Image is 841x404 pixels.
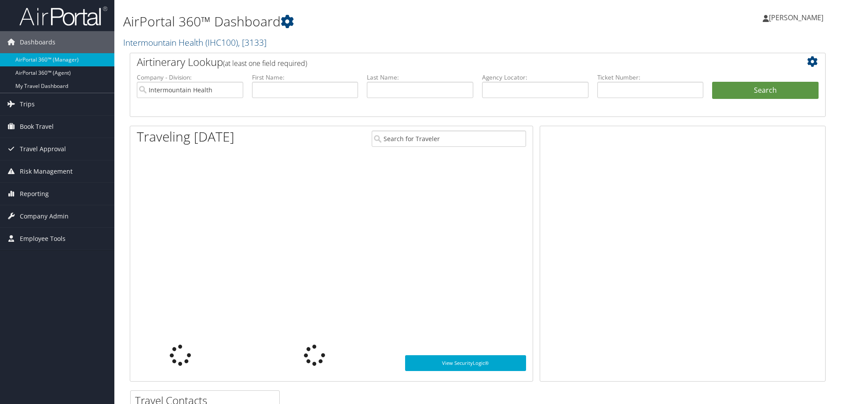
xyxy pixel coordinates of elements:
[367,73,473,82] label: Last Name:
[123,36,267,48] a: Intermountain Health
[137,73,243,82] label: Company - Division:
[20,205,69,227] span: Company Admin
[19,6,107,26] img: airportal-logo.png
[137,127,234,146] h1: Traveling [DATE]
[372,131,526,147] input: Search for Traveler
[20,116,54,138] span: Book Travel
[20,31,55,53] span: Dashboards
[20,93,35,115] span: Trips
[137,55,761,69] h2: Airtinerary Lookup
[20,160,73,182] span: Risk Management
[238,36,267,48] span: , [ 3133 ]
[123,12,596,31] h1: AirPortal 360™ Dashboard
[769,13,823,22] span: [PERSON_NAME]
[205,36,238,48] span: ( IHC100 )
[405,355,526,371] a: View SecurityLogic®
[20,228,66,250] span: Employee Tools
[712,82,819,99] button: Search
[482,73,589,82] label: Agency Locator:
[597,73,704,82] label: Ticket Number:
[20,138,66,160] span: Travel Approval
[20,183,49,205] span: Reporting
[252,73,358,82] label: First Name:
[223,58,307,68] span: (at least one field required)
[763,4,832,31] a: [PERSON_NAME]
